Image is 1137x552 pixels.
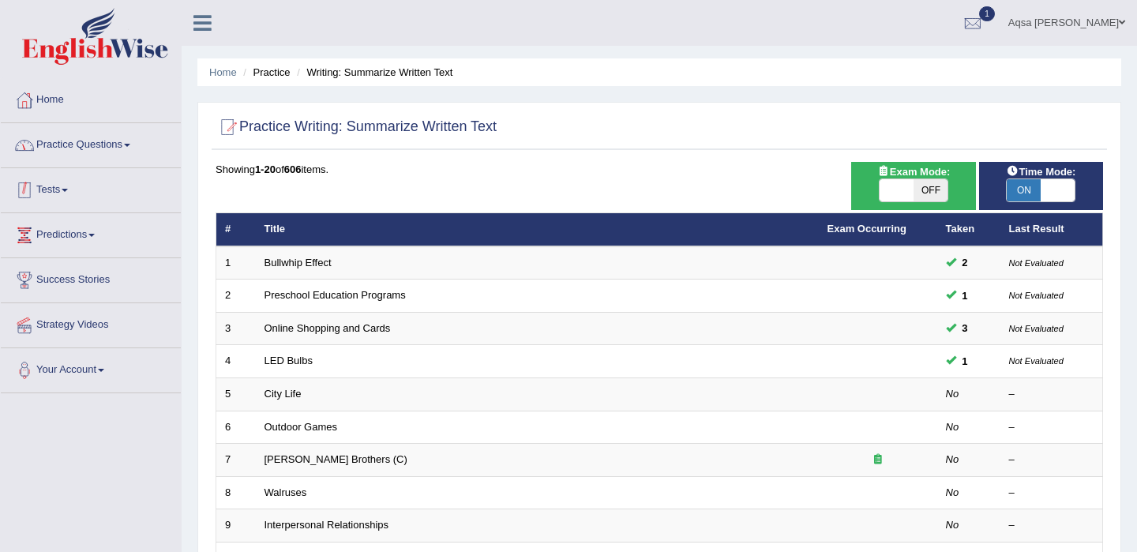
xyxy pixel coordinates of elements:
[265,289,406,301] a: Preschool Education Programs
[946,453,959,465] em: No
[946,421,959,433] em: No
[1009,452,1094,468] div: –
[946,388,959,400] em: No
[265,322,391,334] a: Online Shopping and Cards
[946,486,959,498] em: No
[956,287,974,304] span: You can still take this question
[216,411,256,444] td: 6
[1009,258,1064,268] small: Not Evaluated
[937,213,1000,246] th: Taken
[265,388,302,400] a: City Life
[871,163,956,180] span: Exam Mode:
[216,345,256,378] td: 4
[216,476,256,509] td: 8
[1,213,181,253] a: Predictions
[265,355,313,366] a: LED Bulbs
[1000,213,1103,246] th: Last Result
[265,453,407,465] a: [PERSON_NAME] Brothers (C)
[827,223,906,235] a: Exam Occurring
[216,246,256,280] td: 1
[216,509,256,543] td: 9
[1009,291,1064,300] small: Not Evaluated
[946,519,959,531] em: No
[265,257,332,268] a: Bullwhip Effect
[1007,179,1041,201] span: ON
[255,163,276,175] b: 1-20
[1009,420,1094,435] div: –
[239,65,290,80] li: Practice
[827,452,929,468] div: Exam occurring question
[1,348,181,388] a: Your Account
[216,280,256,313] td: 2
[265,519,389,531] a: Interpersonal Relationships
[979,6,995,21] span: 1
[1,258,181,298] a: Success Stories
[1,168,181,208] a: Tests
[1009,324,1064,333] small: Not Evaluated
[293,65,452,80] li: Writing: Summarize Written Text
[914,179,947,201] span: OFF
[851,162,975,210] div: Show exams occurring in exams
[956,320,974,336] span: You can still take this question
[1009,356,1064,366] small: Not Evaluated
[1,303,181,343] a: Strategy Videos
[209,66,237,78] a: Home
[1009,486,1094,501] div: –
[284,163,302,175] b: 606
[956,353,974,370] span: You can still take this question
[216,312,256,345] td: 3
[256,213,819,246] th: Title
[1009,518,1094,533] div: –
[1,78,181,118] a: Home
[216,378,256,411] td: 5
[216,162,1103,177] div: Showing of items.
[1009,387,1094,402] div: –
[265,421,338,433] a: Outdoor Games
[1000,163,1082,180] span: Time Mode:
[956,254,974,271] span: You can still take this question
[1,123,181,163] a: Practice Questions
[216,115,497,139] h2: Practice Writing: Summarize Written Text
[265,486,307,498] a: Walruses
[216,213,256,246] th: #
[216,444,256,477] td: 7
